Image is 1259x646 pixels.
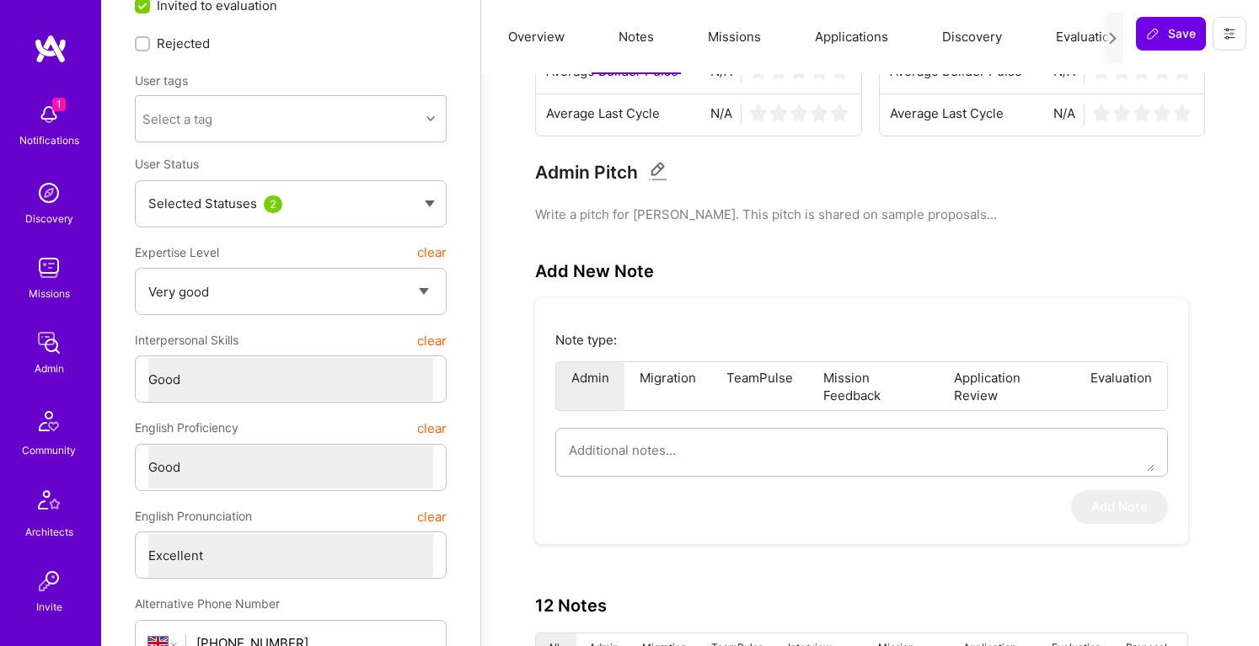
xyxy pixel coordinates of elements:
i: Edit [648,162,667,181]
img: admin teamwork [32,326,66,360]
div: 2 [264,195,282,213]
span: 1 [52,98,66,111]
div: Discovery [25,210,73,227]
li: Migration [624,362,711,410]
img: Architects [29,483,69,523]
button: clear [417,413,447,443]
span: English Proficiency [135,413,238,443]
p: Note type: [555,331,1168,349]
button: clear [417,501,447,531]
img: star [831,104,848,121]
img: star [1113,104,1130,121]
span: Expertise Level [135,238,219,268]
div: Admin [35,360,64,377]
h3: 12 Notes [535,595,607,616]
li: TeamPulse [711,362,808,410]
div: Select a tag [142,110,212,128]
span: Average Last Cycle [890,104,1004,125]
button: clear [417,325,447,355]
img: Community [29,401,69,441]
h3: Add New Note [535,261,654,281]
i: icon Next [1106,32,1119,45]
img: bell [32,98,66,131]
div: Invite [36,598,62,616]
button: clear [417,238,447,268]
img: logo [34,34,67,64]
li: Admin [556,362,624,410]
div: Architects [25,523,73,541]
span: N/A [1053,104,1075,125]
button: Save [1136,17,1206,51]
span: English Pronunciation [135,501,252,531]
li: Mission Feedback [808,362,939,410]
span: User Status [135,157,199,171]
img: star [811,104,828,121]
img: caret [425,200,435,207]
img: star [1133,104,1150,121]
span: N/A [710,104,732,125]
button: Add Note [1071,490,1168,524]
pre: Write a pitch for [PERSON_NAME]. This pitch is shared on sample proposals... [535,206,1205,223]
label: User tags [135,72,188,88]
li: Evaluation [1075,362,1167,410]
img: star [790,104,807,121]
div: Community [22,441,76,459]
i: icon Chevron [426,115,435,123]
img: star [750,104,767,121]
img: star [770,104,787,121]
img: Invite [32,564,66,598]
li: Application Review [939,362,1075,410]
span: Alternative Phone Number [135,596,280,611]
img: star [1174,104,1191,121]
h3: Admin Pitch [535,162,638,183]
img: star [1154,104,1171,121]
img: teamwork [32,251,66,285]
span: Rejected [157,35,210,52]
span: Save [1146,25,1196,42]
span: Average Last Cycle [546,104,660,125]
span: Interpersonal Skills [135,325,238,355]
div: Notifications [19,131,79,149]
span: Selected Statuses [148,195,257,211]
img: star [1093,104,1110,121]
div: Missions [29,285,70,302]
img: discovery [32,176,66,210]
